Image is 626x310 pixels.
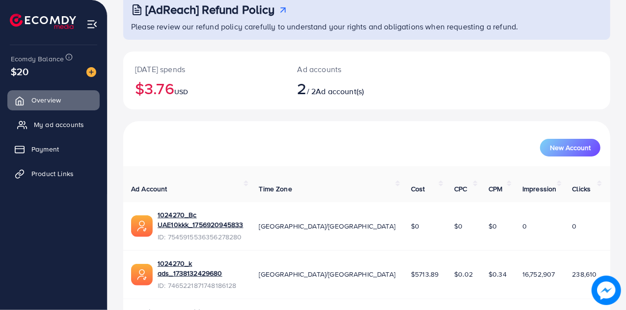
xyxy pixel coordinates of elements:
img: ic-ads-acc.e4c84228.svg [131,264,153,285]
a: Product Links [7,164,100,183]
img: image [86,67,96,77]
span: USD [174,87,188,97]
button: New Account [540,139,600,156]
span: 0 [572,221,577,231]
span: $0 [489,221,497,231]
span: $0.02 [454,269,473,279]
span: Ad account(s) [316,86,364,97]
span: Ecomdy Balance [11,54,64,64]
span: 238,610 [572,269,597,279]
span: Ad Account [131,184,167,194]
span: New Account [550,144,591,151]
span: Payment [31,144,59,154]
p: Please review our refund policy carefully to understand your rights and obligations when requesti... [131,21,604,32]
span: Clicks [572,184,591,194]
span: ID: 7465221871748186128 [158,281,244,290]
span: $5713.89 [411,269,438,279]
span: Overview [31,95,61,105]
img: ic-ads-acc.e4c84228.svg [131,215,153,237]
span: ID: 7545915536356278280 [158,232,244,242]
span: Time Zone [259,184,292,194]
span: CPC [454,184,467,194]
img: logo [10,14,76,29]
span: 16,752,907 [522,269,555,279]
span: [GEOGRAPHIC_DATA]/[GEOGRAPHIC_DATA] [259,269,396,279]
img: menu [86,19,98,30]
span: $0 [454,221,463,231]
p: Ad accounts [298,63,396,75]
a: 1024270_Bc UAE10kkk_1756920945833 [158,210,244,230]
span: Impression [522,184,557,194]
span: $20 [11,64,28,78]
span: Cost [411,184,425,194]
span: [GEOGRAPHIC_DATA]/[GEOGRAPHIC_DATA] [259,221,396,231]
span: 2 [298,77,307,100]
span: CPM [489,184,502,194]
span: Product Links [31,169,74,179]
a: 1024270_k ads_1738132429680 [158,258,244,279]
a: My ad accounts [7,115,100,134]
h2: $3.76 [135,79,274,98]
span: 0 [522,221,527,231]
span: My ad accounts [34,120,84,129]
h2: / 2 [298,79,396,98]
a: Payment [7,139,100,159]
span: $0.34 [489,269,507,279]
a: Overview [7,90,100,110]
img: image [592,276,621,305]
p: [DATE] spends [135,63,274,75]
h3: [AdReach] Refund Policy [145,2,275,17]
span: $0 [411,221,419,231]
